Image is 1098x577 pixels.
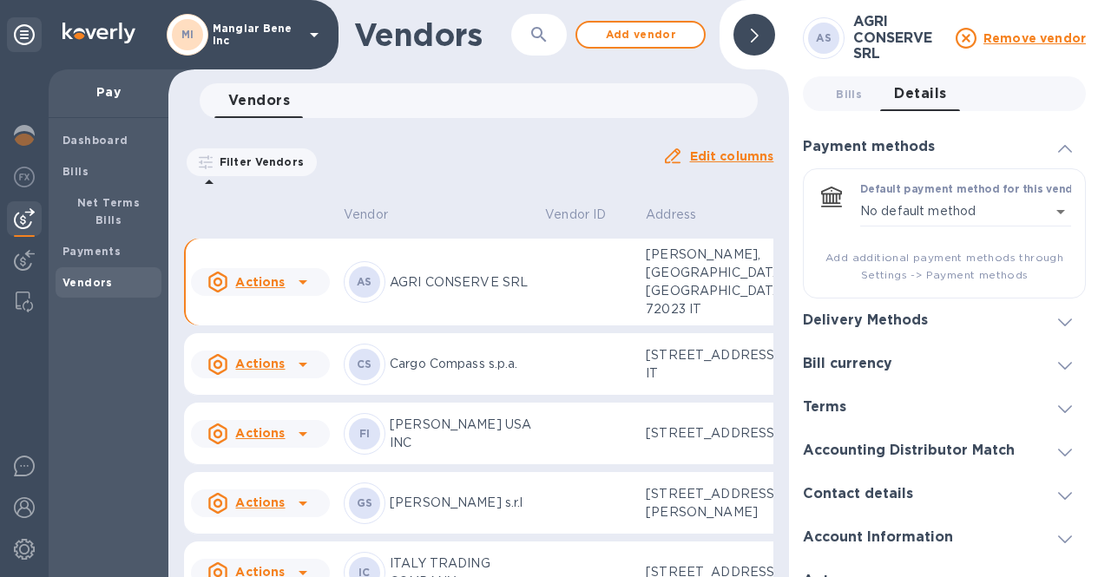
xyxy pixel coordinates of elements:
p: Vendor [344,206,388,224]
h3: Account Information [803,529,953,546]
u: Actions [235,495,285,509]
b: GS [357,496,373,509]
b: FI [359,427,371,440]
p: Mangiar Bene inc [213,23,299,47]
p: [STREET_ADDRESS] IT [646,346,790,383]
b: Vendors [62,276,113,289]
p: Pay [62,83,155,101]
button: Add vendor [575,21,706,49]
h3: AGRI CONSERVE SRL [853,14,945,62]
b: AS [357,275,372,288]
span: Vendors [228,89,290,113]
span: Vendor ID [545,206,628,224]
u: Actions [235,357,285,370]
u: Actions [235,275,285,289]
div: No default method [860,197,1071,226]
b: CS [357,357,372,370]
span: Vendor [344,206,411,224]
p: No default method [860,202,976,220]
h3: Accounting Distributor Match [803,443,1015,459]
div: Default payment method for this vendorNo default method​Add additional payment methods through Se... [818,183,1071,284]
p: [PERSON_NAME] s.r.l [390,494,531,512]
p: Cargo Compass s.p.a. [390,355,531,373]
span: Add vendor [591,24,690,45]
b: Payments [62,245,121,258]
p: [PERSON_NAME] USA INC [390,416,531,452]
u: Edit columns [690,149,774,163]
img: Logo [62,23,135,43]
p: Vendor ID [545,206,606,224]
b: MI [181,28,194,41]
b: Net Terms Bills [77,196,141,226]
p: AGRI CONSERVE SRL [390,273,531,292]
img: Foreign exchange [14,167,35,187]
u: Remove vendor [983,31,1086,45]
u: Actions [235,426,285,440]
p: Address [646,206,696,224]
div: Unpin categories [7,17,42,52]
h1: Vendors [354,16,511,53]
span: Bills [836,85,862,103]
b: Bills [62,165,89,178]
label: Default payment method for this vendor [860,185,1085,195]
h3: Delivery Methods [803,312,928,329]
p: [PERSON_NAME], [GEOGRAPHIC_DATA], [GEOGRAPHIC_DATA] 72023 IT [646,246,790,318]
b: AS [816,31,832,44]
span: Details [894,82,946,106]
p: [STREET_ADDRESS][PERSON_NAME] [646,485,790,521]
h3: Payment methods [803,139,935,155]
span: Address [646,206,719,224]
h3: Bill currency [803,356,892,372]
p: [STREET_ADDRESS] [646,424,790,443]
p: Filter Vendors [213,154,304,169]
h3: Contact details [803,486,913,502]
span: Add additional payment methods through Settings -> Payment methods [818,249,1071,284]
b: Dashboard [62,134,128,147]
h3: Terms [803,399,846,416]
